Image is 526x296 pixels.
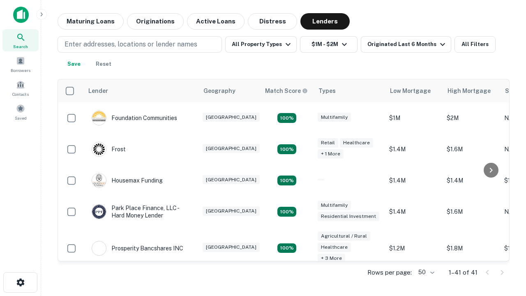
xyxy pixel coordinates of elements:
[485,204,526,243] iframe: Chat Widget
[443,79,500,102] th: High Mortgage
[361,36,451,53] button: Originated Last 6 Months
[92,142,106,156] img: picture
[83,79,198,102] th: Lender
[300,13,350,30] button: Lenders
[277,113,296,123] div: Matching Properties: 4, hasApolloMatch: undefined
[225,36,297,53] button: All Property Types
[198,79,260,102] th: Geography
[448,86,491,96] div: High Mortgage
[277,144,296,154] div: Matching Properties: 4, hasApolloMatch: undefined
[92,241,106,255] img: picture
[385,165,443,196] td: $1.4M
[92,205,106,219] img: picture
[203,206,260,216] div: [GEOGRAPHIC_DATA]
[92,241,183,256] div: Prosperity Bancshares INC
[58,36,222,53] button: Enter addresses, locations or lender names
[340,138,373,148] div: Healthcare
[2,29,39,51] a: Search
[390,86,431,96] div: Low Mortgage
[2,77,39,99] a: Contacts
[385,79,443,102] th: Low Mortgage
[443,165,500,196] td: $1.4M
[443,134,500,165] td: $1.6M
[2,53,39,75] a: Borrowers
[318,86,336,96] div: Types
[203,175,260,185] div: [GEOGRAPHIC_DATA]
[12,91,29,97] span: Contacts
[260,79,314,102] th: Capitalize uses an advanced AI algorithm to match your search with the best lender. The match sco...
[318,243,351,252] div: Healthcare
[58,13,124,30] button: Maturing Loans
[265,86,308,95] div: Capitalize uses an advanced AI algorithm to match your search with the best lender. The match sco...
[92,204,190,219] div: Park Place Finance, LLC - Hard Money Lender
[11,67,30,74] span: Borrowers
[92,142,126,157] div: Frost
[454,36,496,53] button: All Filters
[203,144,260,153] div: [GEOGRAPHIC_DATA]
[443,196,500,227] td: $1.6M
[187,13,245,30] button: Active Loans
[15,115,27,121] span: Saved
[449,268,478,277] p: 1–41 of 41
[13,43,28,50] span: Search
[385,227,443,269] td: $1.2M
[318,149,344,159] div: + 1 more
[314,79,385,102] th: Types
[367,268,412,277] p: Rows per page:
[88,86,108,96] div: Lender
[318,254,345,263] div: + 3 more
[300,36,358,53] button: $1M - $2M
[277,207,296,217] div: Matching Properties: 4, hasApolloMatch: undefined
[265,86,306,95] h6: Match Score
[318,113,351,122] div: Multifamily
[385,196,443,227] td: $1.4M
[65,39,197,49] p: Enter addresses, locations or lender names
[203,86,235,96] div: Geography
[203,243,260,252] div: [GEOGRAPHIC_DATA]
[127,13,184,30] button: Originations
[318,212,379,221] div: Residential Investment
[277,176,296,185] div: Matching Properties: 4, hasApolloMatch: undefined
[248,13,297,30] button: Distress
[443,102,500,134] td: $2M
[92,173,106,187] img: picture
[92,111,177,125] div: Foundation Communities
[203,113,260,122] div: [GEOGRAPHIC_DATA]
[443,227,500,269] td: $1.8M
[415,266,436,278] div: 50
[2,101,39,123] a: Saved
[318,138,338,148] div: Retail
[318,231,370,241] div: Agricultural / Rural
[277,243,296,253] div: Matching Properties: 7, hasApolloMatch: undefined
[318,201,351,210] div: Multifamily
[92,173,163,188] div: Housemax Funding
[367,39,448,49] div: Originated Last 6 Months
[90,56,117,72] button: Reset
[92,111,106,125] img: picture
[13,7,29,23] img: capitalize-icon.png
[385,134,443,165] td: $1.4M
[61,56,87,72] button: Save your search to get updates of matches that match your search criteria.
[385,102,443,134] td: $1M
